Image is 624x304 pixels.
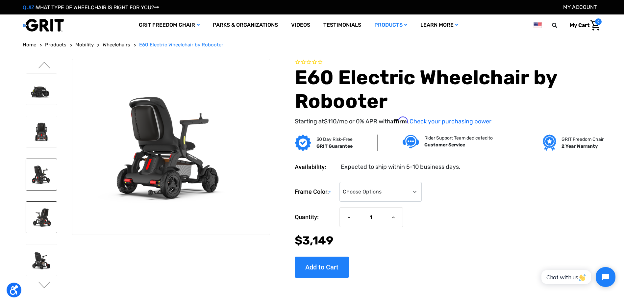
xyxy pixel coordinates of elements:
img: E60 Electric Wheelchair by Robooter [26,244,57,276]
p: 30 Day Risk-Free [316,136,353,143]
input: Add to Cart [295,257,349,278]
img: E60 Electric Wheelchair by Robooter [72,59,270,235]
p: Starting at /mo or 0% APR with . [295,116,602,126]
a: Mobility [75,41,94,49]
a: Parks & Organizations [206,14,285,36]
button: Go to slide 1 of 8 [37,62,51,70]
img: E60 Electric Wheelchair by Robooter [26,116,57,147]
img: GRIT All-Terrain Wheelchair and Mobility Equipment [23,18,64,32]
img: E60 Electric Wheelchair by Robooter [26,74,57,105]
span: Affirm [390,116,408,124]
img: E60 Electric Wheelchair by Robooter [26,202,57,233]
span: Products [45,42,66,48]
img: E60 Electric Wheelchair by Robooter [26,159,57,190]
a: E60 Electric Wheelchair by Robooter [139,41,223,49]
a: GRIT Freedom Chair [132,14,206,36]
a: Products [45,41,66,49]
a: Home [23,41,36,49]
span: $110 [324,118,337,125]
span: Home [23,42,36,48]
button: Go to slide 3 of 8 [37,282,51,290]
h1: E60 Electric Wheelchair by Robooter [295,66,602,113]
a: Testimonials [317,14,368,36]
img: Grit freedom [543,135,556,151]
p: Rider Support Team dedicated to [424,135,493,141]
span: E60 Electric Wheelchair by Robooter [139,42,223,48]
span: QUIZ: [23,4,36,11]
dt: Availability: [295,163,336,171]
strong: 2 Year Warranty [562,143,598,149]
nav: Breadcrumb [23,41,602,49]
strong: Customer Service [424,142,465,148]
span: My Cart [570,22,589,28]
label: Frame Color: [295,182,336,202]
a: Products [368,14,414,36]
a: Cart with 0 items [565,18,602,32]
a: Wheelchairs [103,41,130,49]
span: 0 [595,18,602,25]
dd: Expected to ship within 5-10 business days. [341,163,461,171]
img: us.png [534,21,541,29]
img: Cart [590,20,600,31]
strong: GRIT Guarantee [316,143,353,149]
a: Check your purchasing power - Learn more about Affirm Financing (opens in modal) [410,118,491,125]
a: QUIZ:WHAT TYPE OF WHEELCHAIR IS RIGHT FOR YOU? [23,4,159,11]
label: Quantity: [295,207,336,227]
a: Learn More [414,14,465,36]
span: Wheelchairs [103,42,130,48]
p: GRIT Freedom Chair [562,136,604,143]
iframe: Tidio Chat [534,262,621,292]
img: GRIT Guarantee [295,135,311,151]
input: Search [555,18,565,32]
a: Videos [285,14,317,36]
span: Rated 0.0 out of 5 stars 0 reviews [295,59,602,66]
a: Account [563,4,597,10]
span: Mobility [75,42,94,48]
span: $3,149 [295,234,333,247]
img: Customer service [403,135,419,148]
